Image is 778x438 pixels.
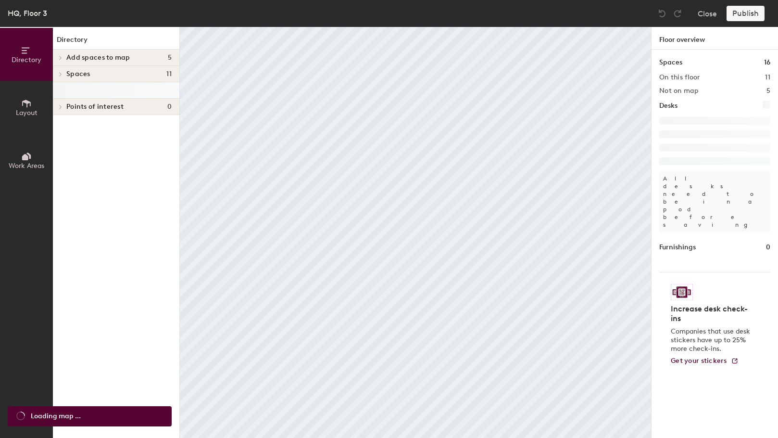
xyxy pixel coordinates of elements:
[9,162,44,170] span: Work Areas
[671,357,739,365] a: Get your stickers
[659,242,696,253] h1: Furnishings
[12,56,41,64] span: Directory
[659,101,678,111] h1: Desks
[53,35,179,50] h1: Directory
[652,27,778,50] h1: Floor overview
[16,109,38,117] span: Layout
[766,87,770,95] h2: 5
[765,74,770,81] h2: 11
[671,284,693,300] img: Sticker logo
[167,103,172,111] span: 0
[766,242,770,253] h1: 0
[166,70,172,78] span: 11
[657,9,667,18] img: Undo
[66,70,90,78] span: Spaces
[659,57,682,68] h1: Spaces
[673,9,682,18] img: Redo
[659,171,770,232] p: All desks need to be in a pod before saving
[659,87,698,95] h2: Not on map
[671,327,753,353] p: Companies that use desk stickers have up to 25% more check-ins.
[31,411,81,422] span: Loading map ...
[66,54,130,62] span: Add spaces to map
[671,304,753,323] h4: Increase desk check-ins
[698,6,717,21] button: Close
[8,7,47,19] div: HQ, Floor 3
[764,57,770,68] h1: 16
[659,74,700,81] h2: On this floor
[671,357,727,365] span: Get your stickers
[180,27,651,438] canvas: Map
[66,103,124,111] span: Points of interest
[168,54,172,62] span: 5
